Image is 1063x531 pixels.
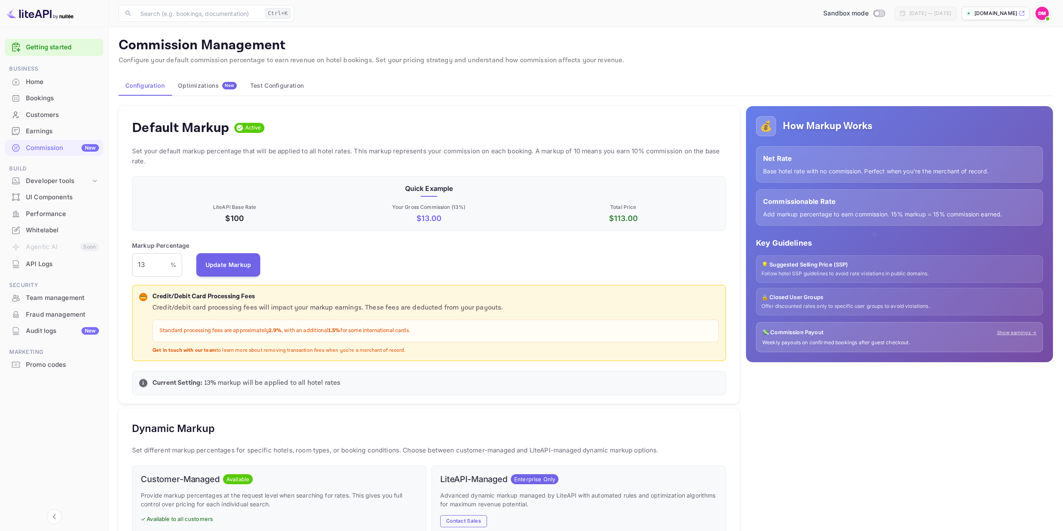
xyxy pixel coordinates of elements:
[763,153,1036,163] p: Net Rate
[974,10,1017,17] p: [DOMAIN_NAME]
[5,74,103,89] a: Home
[26,293,99,303] div: Team management
[26,209,99,219] div: Performance
[528,203,719,211] p: Total Price
[5,90,103,106] a: Bookings
[5,256,103,272] a: API Logs
[26,43,99,52] a: Getting started
[528,213,719,224] p: $ 113.00
[5,307,103,322] a: Fraud management
[5,123,103,139] a: Earnings
[132,445,726,455] p: Set different markup percentages for specific hotels, room types, or booking conditions. Choose b...
[820,9,888,18] div: Switch to Production mode
[5,39,103,56] div: Getting started
[269,327,282,334] strong: 2.9%
[139,213,330,224] p: $100
[5,323,103,338] a: Audit logsNew
[761,261,1038,269] p: 💡 Suggested Selling Price (SSP)
[47,509,62,524] button: Collapse navigation
[265,8,291,19] div: Ctrl+K
[5,357,103,372] a: Promo codes
[141,515,418,523] p: ✓ Available to all customers
[5,140,103,156] div: CommissionNew
[5,357,103,373] div: Promo codes
[26,360,99,370] div: Promo codes
[7,7,74,20] img: LiteAPI logo
[26,193,99,202] div: UI Components
[152,292,719,302] p: Credit/Debit Card Processing Fees
[132,146,726,166] p: Set your default markup percentage that will be applied to all hotel rates. This markup represent...
[5,64,103,74] span: Business
[333,203,524,211] p: Your Gross Commission ( 13 %)
[5,290,103,306] div: Team management
[763,210,1036,218] p: Add markup percentage to earn commission. 15% markup = 15% commission earned.
[26,110,99,120] div: Customers
[5,307,103,323] div: Fraud management
[244,76,310,96] button: Test Configuration
[242,124,265,132] span: Active
[160,327,712,335] p: Standard processing fees are approximately , with an additional for some international cards.
[763,196,1036,206] p: Commissionable Rate
[119,76,171,96] button: Configuration
[132,253,170,277] input: 0
[762,339,1037,346] p: Weekly payouts on confirmed bookings after guest checkout.
[26,94,99,103] div: Bookings
[139,203,330,211] p: LiteAPI Base Rate
[5,281,103,290] span: Security
[223,475,253,484] span: Available
[132,119,229,136] h4: Default Markup
[5,256,103,272] div: API Logs
[333,213,524,224] p: $ 13.00
[26,226,99,235] div: Whitelabel
[152,347,216,353] strong: Get in touch with our team
[5,74,103,90] div: Home
[1035,7,1049,20] img: Dylan McLean
[26,310,99,320] div: Fraud management
[141,491,418,508] p: Provide markup percentages at the request level when searching for rates. This gives you full con...
[5,323,103,339] div: Audit logsNew
[5,174,103,188] div: Developer tools
[142,379,144,387] p: i
[152,378,719,388] p: 13 % markup will be applied to all hotel rates
[152,347,719,354] p: to learn more about removing transaction fees when you're a merchant of record.
[761,270,1038,277] p: Follow hotel SSP guidelines to avoid rate violations in public domains.
[26,143,99,153] div: Commission
[141,474,220,484] h6: Customer-Managed
[763,167,1036,175] p: Base hotel rate with no commission. Perfect when you're the merchant of record.
[222,83,237,88] span: New
[440,515,487,527] button: Contact Sales
[5,222,103,238] a: Whitelabel
[783,119,873,133] h5: How Markup Works
[152,303,719,313] p: Credit/debit card processing fees will impact your markup earnings. These fees are deducted from ...
[440,491,717,508] p: Advanced dynamic markup managed by LiteAPI with automated rules and optimization algorithms for m...
[756,237,1043,249] p: Key Guidelines
[178,82,237,89] div: Optimizations
[5,107,103,122] a: Customers
[997,329,1037,336] a: Show earnings →
[5,189,103,205] a: UI Components
[170,260,176,269] p: %
[152,379,202,387] strong: Current Setting:
[139,183,719,193] p: Quick Example
[26,176,91,186] div: Developer tools
[26,259,99,269] div: API Logs
[196,253,261,277] button: Update Markup
[761,293,1038,302] p: 🔒 Closed User Groups
[5,206,103,221] a: Performance
[119,37,1053,54] p: Commission Management
[328,327,340,334] strong: 1.5%
[762,328,824,337] p: 💸 Commission Payout
[132,241,190,250] p: Markup Percentage
[5,290,103,305] a: Team management
[761,303,1038,310] p: Offer discounted rates only to specific user groups to avoid violations.
[5,107,103,123] div: Customers
[132,422,215,435] h5: Dynamic Markup
[760,119,772,134] p: 💰
[511,475,558,484] span: Enterprise Only
[440,474,507,484] h6: LiteAPI-Managed
[5,206,103,222] div: Performance
[26,127,99,136] div: Earnings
